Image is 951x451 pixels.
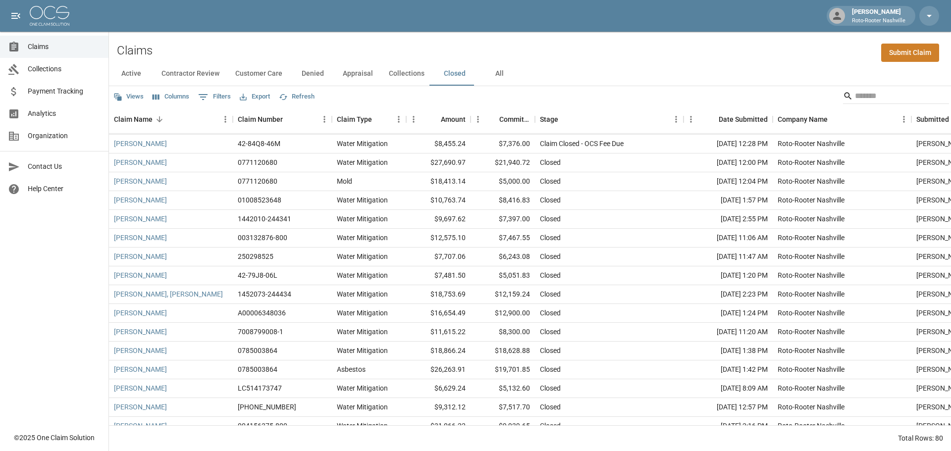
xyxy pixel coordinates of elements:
div: [DATE] 11:20 AM [684,323,773,342]
div: $10,763.74 [406,191,471,210]
div: $6,243.08 [471,248,535,266]
a: [PERSON_NAME] [114,251,167,261]
a: [PERSON_NAME] [114,270,167,280]
div: $27,690.97 [406,153,471,172]
div: Roto-Rooter Nashville [778,383,845,393]
div: $18,753.69 [406,285,471,304]
div: Roto-Rooter Nashville [778,308,845,318]
div: Roto-Rooter Nashville [778,270,845,280]
div: Roto-Rooter Nashville [778,421,845,431]
div: [DATE] 2:23 PM [684,285,773,304]
div: $5,132.60 [471,379,535,398]
button: Menu [471,112,485,127]
div: Committed Amount [471,105,535,133]
div: LC514173747 [238,383,282,393]
button: Active [109,62,154,86]
button: Sort [558,112,572,126]
a: [PERSON_NAME] [114,176,167,186]
div: [DATE] 11:47 AM [684,248,773,266]
div: [DATE] 11:06 AM [684,229,773,248]
div: 0785003864 [238,364,277,374]
div: Company Name [778,105,828,133]
div: Claim Name [114,105,153,133]
div: Asbestos [337,364,366,374]
div: [PERSON_NAME] [848,7,909,25]
div: 1442010-244341 [238,214,291,224]
a: [PERSON_NAME] [114,233,167,243]
button: Sort [485,112,499,126]
div: Water Mitigation [337,233,388,243]
a: [PERSON_NAME] [114,327,167,337]
div: [DATE] 1:24 PM [684,304,773,323]
div: Closed [540,383,561,393]
div: Roto-Rooter Nashville [778,251,845,261]
div: Roto-Rooter Nashville [778,327,845,337]
div: Closed [540,327,561,337]
a: [PERSON_NAME] [114,346,167,355]
div: $9,939.65 [471,417,535,436]
span: Help Center [28,184,101,194]
button: Select columns [150,89,192,104]
div: Claim Number [238,105,283,133]
div: [DATE] 12:57 PM [684,398,773,417]
div: A00006348036 [238,308,286,318]
div: $9,697.62 [406,210,471,229]
button: Contractor Review [154,62,227,86]
a: [PERSON_NAME], [PERSON_NAME] [114,289,223,299]
button: Menu [391,112,406,127]
div: 0771120680 [238,157,277,167]
div: Amount [406,105,471,133]
a: [PERSON_NAME] [114,402,167,412]
button: Appraisal [335,62,381,86]
div: Claim Type [332,105,406,133]
a: [PERSON_NAME] [114,139,167,149]
span: Organization [28,131,101,141]
div: 01008523648 [238,195,281,205]
div: Water Mitigation [337,402,388,412]
button: Menu [669,112,684,127]
div: $26,263.91 [406,360,471,379]
div: Water Mitigation [337,195,388,205]
div: $11,615.22 [406,323,471,342]
button: Menu [406,112,421,127]
a: [PERSON_NAME] [114,364,167,374]
div: Closed [540,251,561,261]
div: [DATE] 12:00 PM [684,153,773,172]
div: [DATE] 8:09 AM [684,379,773,398]
button: All [477,62,522,86]
div: Closed [540,308,561,318]
div: Roto-Rooter Nashville [778,402,845,412]
a: [PERSON_NAME] [114,421,167,431]
div: Amount [441,105,466,133]
div: Roto-Rooter Nashville [778,176,845,186]
div: [DATE] 1:38 PM [684,342,773,360]
div: [DATE] 12:04 PM [684,172,773,191]
span: Collections [28,64,101,74]
button: Closed [432,62,477,86]
div: Roto-Rooter Nashville [778,346,845,355]
a: Submit Claim [881,44,939,62]
button: Sort [283,112,297,126]
div: [DATE] 1:57 PM [684,191,773,210]
button: Menu [684,112,698,127]
button: Sort [705,112,719,126]
div: $8,455.24 [406,135,471,153]
button: Menu [317,112,332,127]
div: Search [843,88,949,106]
div: $7,467.55 [471,229,535,248]
button: Refresh [276,89,317,104]
div: Closed [540,346,561,355]
div: Roto-Rooter Nashville [778,289,845,299]
div: Water Mitigation [337,383,388,393]
div: Roto-Rooter Nashville [778,364,845,374]
div: $5,051.83 [471,266,535,285]
div: Water Mitigation [337,421,388,431]
div: $12,900.00 [471,304,535,323]
a: [PERSON_NAME] [114,157,167,167]
div: Closed [540,289,561,299]
div: Closed [540,157,561,167]
div: Closed [540,176,561,186]
a: [PERSON_NAME] [114,308,167,318]
button: Export [237,89,272,104]
p: Roto-Rooter Nashville [852,17,905,25]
